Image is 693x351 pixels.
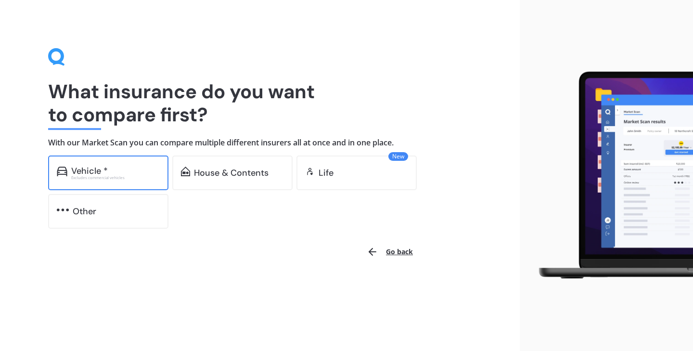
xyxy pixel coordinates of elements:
img: other.81dba5aafe580aa69f38.svg [57,205,69,215]
img: car.f15378c7a67c060ca3f3.svg [57,167,67,176]
div: Life [319,168,334,178]
div: House & Contents [194,168,269,178]
img: laptop.webp [527,67,693,285]
div: Excludes commercial vehicles [71,176,160,180]
div: Other [73,207,96,216]
img: home-and-contents.b802091223b8502ef2dd.svg [181,167,190,176]
span: New [388,152,408,161]
h4: With our Market Scan you can compare multiple different insurers all at once and in one place. [48,138,472,148]
img: life.f720d6a2d7cdcd3ad642.svg [305,167,315,176]
button: Go back [361,240,419,263]
div: Vehicle * [71,166,108,176]
h1: What insurance do you want to compare first? [48,80,472,126]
